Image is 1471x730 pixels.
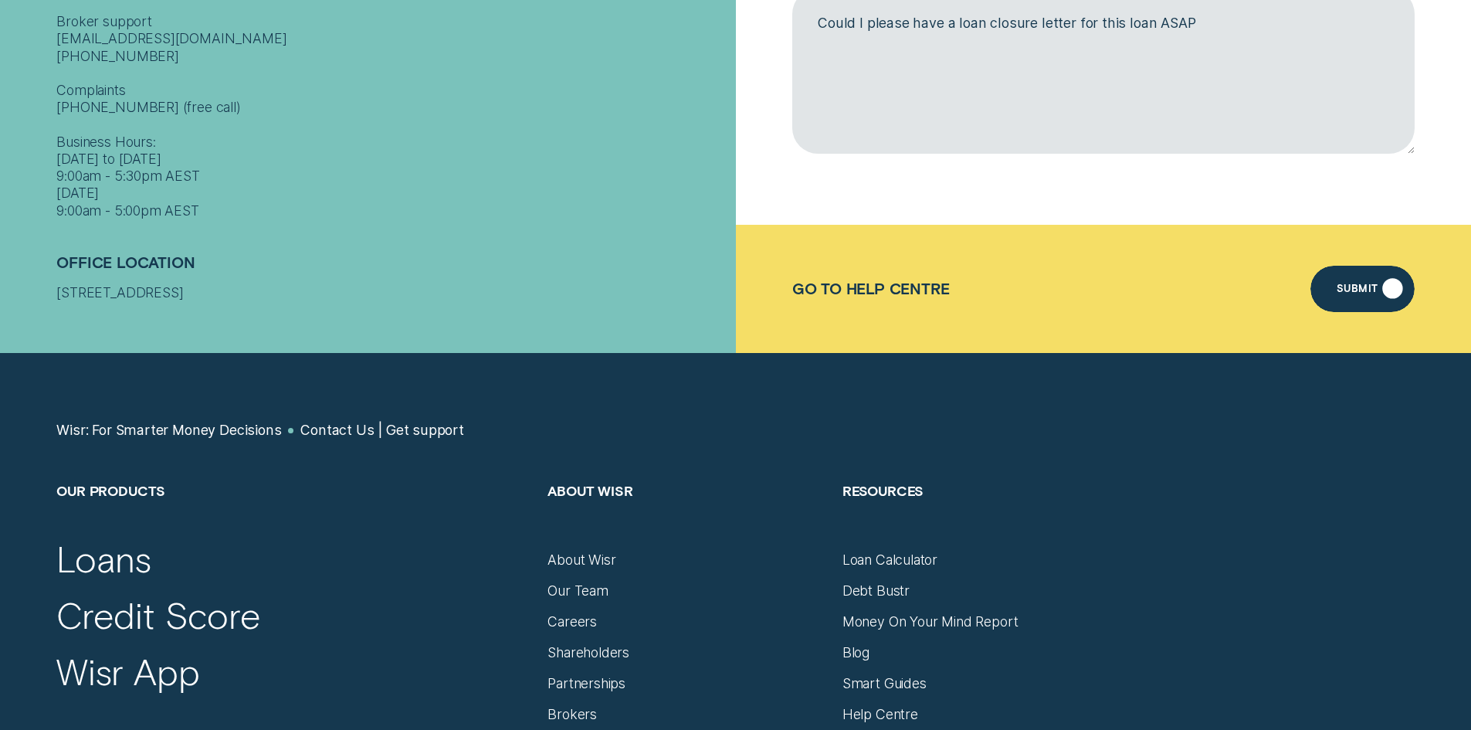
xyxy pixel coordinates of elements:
[56,284,727,301] div: [STREET_ADDRESS]
[792,280,950,297] a: Go to Help Centre
[56,650,199,694] a: Wisr App
[547,482,825,552] h2: About Wisr
[300,422,464,439] a: Contact Us | Get support
[56,593,260,638] a: Credit Score
[547,582,608,599] a: Our Team
[842,644,869,661] a: Blog
[842,706,918,723] a: Help Centre
[56,537,151,582] a: Loans
[842,482,1120,552] h2: Resources
[842,613,1019,630] a: Money On Your Mind Report
[547,552,615,569] a: About Wisr
[1310,266,1414,312] button: Submit
[56,253,727,284] h2: Office Location
[547,613,597,630] a: Careers
[842,582,910,599] a: Debt Bustr
[56,422,281,439] a: Wisr: For Smarter Money Decisions
[56,482,530,552] h2: Our Products
[547,675,625,692] a: Partnerships
[842,675,927,692] a: Smart Guides
[547,706,597,723] a: Brokers
[547,644,629,661] a: Shareholders
[842,552,937,569] a: Loan Calculator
